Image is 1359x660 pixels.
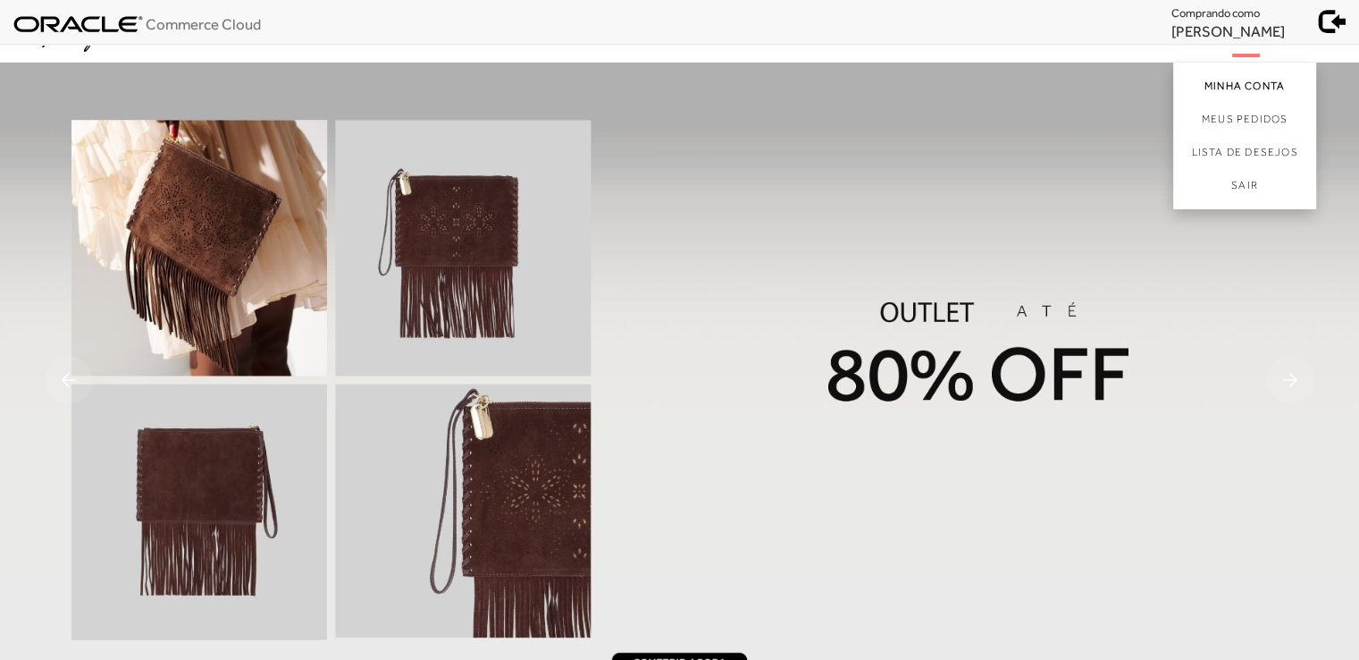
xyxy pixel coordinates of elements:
span: [PERSON_NAME] [1171,22,1285,40]
img: oracle_logo.svg [13,15,143,33]
span: Commerce Cloud [146,15,261,33]
a: Sair [1173,169,1316,209]
a: Lista de desejos [1173,136,1316,169]
a: Minha Conta [1173,63,1316,103]
span: Comprando como [1171,6,1260,20]
a: Meus Pedidos [1173,103,1316,136]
